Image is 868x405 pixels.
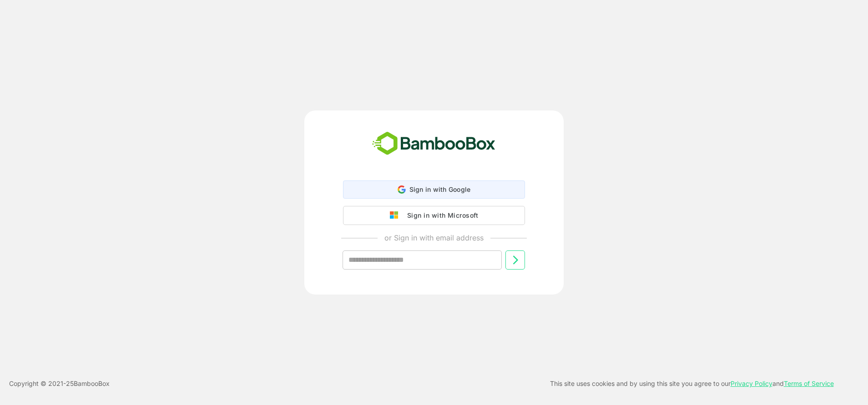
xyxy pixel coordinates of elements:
[9,378,110,389] p: Copyright © 2021- 25 BambooBox
[343,180,525,199] div: Sign in with Google
[784,380,834,387] a: Terms of Service
[390,211,403,220] img: google
[384,232,484,243] p: or Sign in with email address
[367,129,500,159] img: bamboobox
[403,210,478,221] div: Sign in with Microsoft
[409,185,471,193] span: Sign in with Google
[731,380,772,387] a: Privacy Policy
[343,206,525,225] button: Sign in with Microsoft
[550,378,834,389] p: This site uses cookies and by using this site you agree to our and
